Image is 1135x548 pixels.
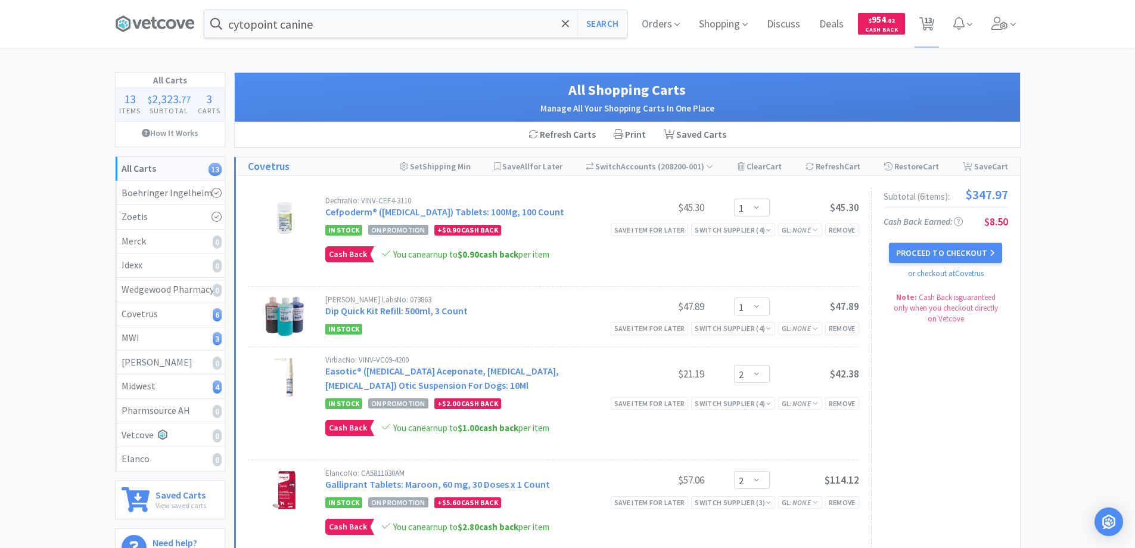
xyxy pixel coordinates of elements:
[213,357,222,370] i: 0
[611,224,689,236] div: Save item for later
[325,356,615,364] div: Virbac No: VINV-VC09-4200
[586,157,714,175] div: Accounts
[695,323,771,334] div: Switch Supplier ( 4 )
[865,27,898,35] span: Cash Back
[116,105,144,116] h4: Items
[122,428,219,443] div: Vetcove
[273,356,297,398] img: b7fbd4c985094e00a29da18aeb66bb36_34668.png
[858,8,905,40] a: $954.02Cash Back
[458,521,479,532] span: $2.80
[869,14,895,25] span: 954
[325,497,362,508] span: In Stock
[325,206,564,218] a: Cefpoderm® ([MEDICAL_DATA]) Tablets: 100Mg, 100 Count
[884,216,963,227] span: Cash Back Earned :
[116,157,225,181] a: All Carts13
[869,17,872,24] span: $
[326,247,370,262] span: Cash Back
[595,161,621,172] span: Switch
[434,398,501,409] div: + Cash Back
[806,157,860,175] div: Refresh
[792,399,811,408] i: None
[458,249,518,260] strong: cash back
[213,453,222,466] i: 0
[434,497,501,508] div: + Cash Back
[213,236,222,249] i: 0
[368,398,428,408] span: On Promotion
[268,197,302,239] img: 991fad243e994fc0bbb0034ef1371ab0_311098.png
[792,498,811,507] i: None
[144,105,194,116] h4: Subtotal
[265,296,304,338] img: 3e569651da614d6d98aee3f8b99c1d7f_450154.png
[122,403,219,419] div: Pharmsource AH
[442,225,460,234] span: $0.90
[889,243,1002,263] button: Proceed to Checkout
[148,94,152,106] span: $
[116,253,225,278] a: Idexx0
[213,429,222,442] i: 0
[116,181,225,206] a: Boehringer Ingelheim
[116,423,225,448] a: Vetcove0
[442,498,460,507] span: $5.60
[206,91,212,106] span: 3
[605,122,655,147] div: Print
[144,93,194,105] div: .
[458,422,518,434] strong: cash back
[122,330,219,346] div: MWI
[116,73,225,88] h1: All Carts
[896,292,917,302] strong: Note:
[116,302,225,327] a: Covetrus6
[115,481,225,519] a: Saved CartsView saved carts
[830,201,859,214] span: $45.30
[116,447,225,471] a: Elanco0
[156,500,206,511] p: View saved carts
[814,19,848,30] a: Deals
[884,157,939,175] div: Restore
[442,399,460,408] span: $2.00
[410,161,422,172] span: Set
[915,20,939,31] a: 13
[122,234,219,249] div: Merck
[830,367,859,380] span: $42.38
[156,487,206,500] h6: Saved Carts
[122,162,156,174] strong: All Carts
[825,473,859,487] span: $114.12
[792,225,811,234] i: None
[116,351,225,375] a: [PERSON_NAME]0
[615,200,704,215] div: $45.30
[116,205,225,230] a: Zoetis
[194,105,224,116] h4: Carts
[458,521,518,532] strong: cash back
[116,374,225,399] a: Midwest4
[884,188,1008,201] div: Subtotal ( 6 item s ):
[792,324,811,333] i: None
[520,161,530,172] span: All
[393,422,549,434] span: You can earn up to per item
[502,161,562,172] span: Save for Later
[272,469,298,511] img: cb8d82d4a07c45db9be7d608cb2ffb0c_206485.png
[209,163,222,176] i: 13
[656,161,713,172] span: ( 208200-001 )
[116,230,225,254] a: Merck0
[695,398,771,409] div: Switch Supplier ( 4 )
[923,161,939,172] span: Cart
[213,380,222,394] i: 4
[984,215,1008,228] span: $8.50
[965,188,1008,201] span: $347.97
[122,355,219,370] div: [PERSON_NAME]
[615,299,704,314] div: $47.89
[762,19,805,30] a: Discuss
[844,161,860,172] span: Cart
[325,365,559,391] a: Easotic® ([MEDICAL_DATA] Aceponate, [MEDICAL_DATA], [MEDICAL_DATA]) Otic Suspension For Dogs: 10Ml
[615,473,704,487] div: $57.06
[992,161,1008,172] span: Cart
[122,379,219,394] div: Midwest
[326,420,370,435] span: Cash Back
[825,496,859,509] div: Remove
[247,101,1008,116] h2: Manage All Your Shopping Carts In One Place
[122,451,219,467] div: Elanco
[1094,507,1123,536] div: Open Intercom Messenger
[213,405,222,418] i: 0
[611,496,689,509] div: Save item for later
[122,306,219,322] div: Covetrus
[520,122,605,147] div: Refresh Carts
